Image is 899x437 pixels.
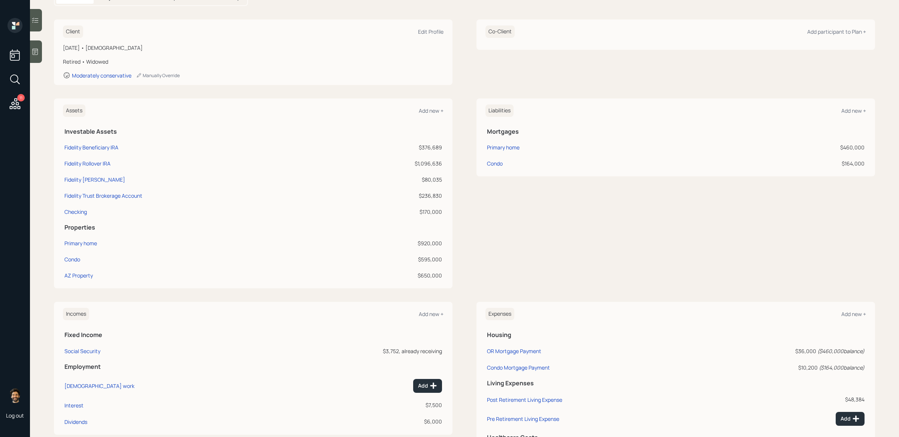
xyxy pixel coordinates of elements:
[487,331,865,339] h5: Housing
[485,104,514,117] h6: Liabilities
[487,143,520,151] div: Primary home
[17,94,25,101] div: 11
[7,388,22,403] img: eric-schwartz-headshot.png
[487,348,541,355] div: OR Mortgage Payment
[841,310,866,318] div: Add new +
[419,107,444,114] div: Add new +
[63,58,444,66] div: Retired • Widowed
[72,72,131,79] div: Moderately conservative
[690,347,865,355] div: $36,000
[270,401,442,409] div: $7,500
[64,160,111,167] div: Fidelity Rollover IRA
[136,72,180,79] div: Manually Override
[341,239,442,247] div: $920,000
[836,412,865,426] button: Add
[819,364,865,371] i: ( $164,000 balance)
[841,415,860,422] div: Add
[487,128,865,135] h5: Mortgages
[270,347,442,355] div: $3,752, already receiving
[63,44,444,52] div: [DATE] • [DEMOGRAPHIC_DATA]
[6,412,24,419] div: Log out
[487,380,865,387] h5: Living Expenses
[413,379,442,393] button: Add
[64,239,97,247] div: Primary home
[64,382,134,389] div: [DEMOGRAPHIC_DATA] work
[485,308,514,320] h6: Expenses
[64,255,80,263] div: Condo
[64,418,87,425] div: Dividends
[841,107,866,114] div: Add new +
[702,160,865,167] div: $164,000
[487,396,562,403] div: Post Retirement Living Expense
[419,310,444,318] div: Add new +
[270,418,442,425] div: $6,000
[64,331,442,339] h5: Fixed Income
[341,192,442,200] div: $236,830
[341,208,442,216] div: $170,000
[64,271,93,279] div: AZ Property
[64,348,100,355] div: Social Security
[341,160,442,167] div: $1,096,636
[341,176,442,183] div: $80,035
[63,25,83,38] h6: Client
[341,143,442,151] div: $376,689
[817,348,865,355] i: ( $460,000 balance)
[487,364,550,371] div: Condo Mortgage Payment
[341,255,442,263] div: $595,000
[64,192,142,200] div: Fidelity Trust Brokerage Account
[807,28,866,35] div: Add participant to Plan +
[64,143,118,151] div: Fidelity Beneficiary IRA
[64,176,125,183] div: Fidelity [PERSON_NAME]
[64,208,87,216] div: Checking
[64,128,442,135] h5: Investable Assets
[418,28,444,35] div: Edit Profile
[487,415,559,422] div: Pre Retirement Living Expense
[485,25,515,38] h6: Co-Client
[690,364,865,371] div: $10,200
[341,271,442,279] div: $650,000
[702,143,865,151] div: $460,000
[64,224,442,231] h5: Properties
[690,395,865,403] div: $48,384
[63,308,89,320] h6: Incomes
[418,382,437,389] div: Add
[64,363,442,370] h5: Employment
[63,104,85,117] h6: Assets
[64,402,84,409] div: Interest
[487,160,503,167] div: Condo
